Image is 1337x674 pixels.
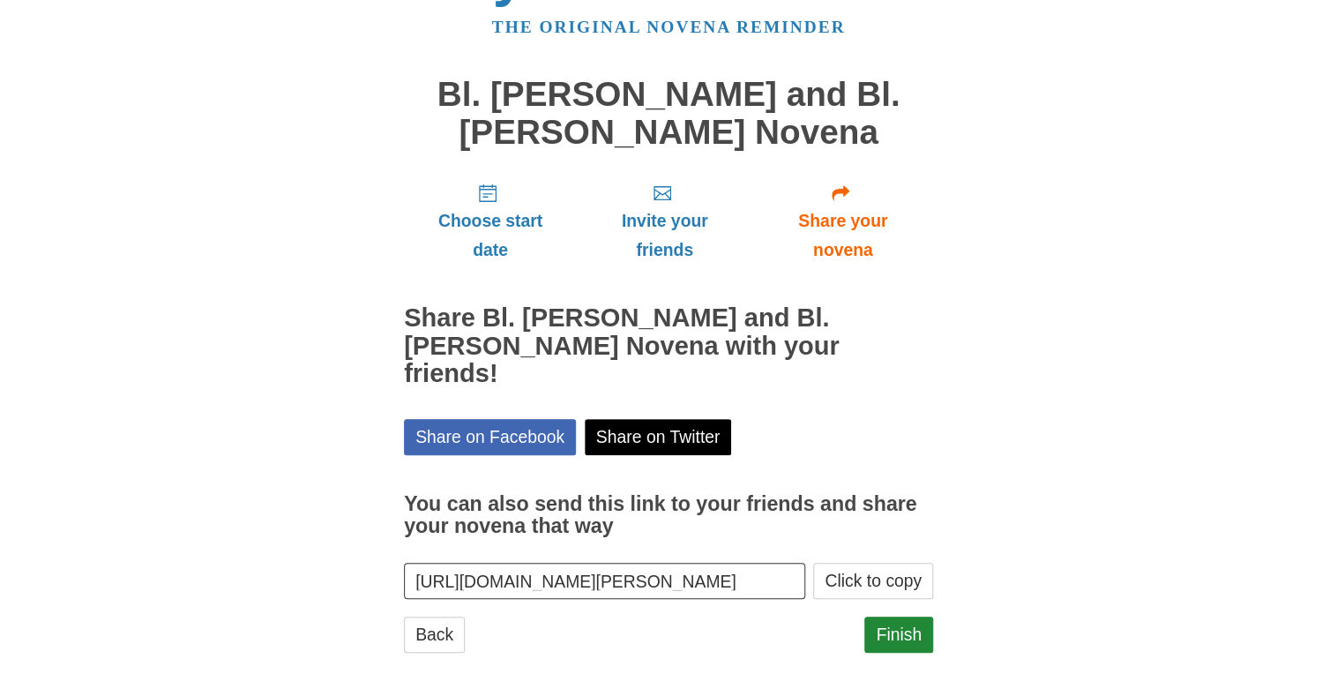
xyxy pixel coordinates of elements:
button: Click to copy [813,563,933,599]
a: Choose start date [404,168,577,273]
h2: Share Bl. [PERSON_NAME] and Bl. [PERSON_NAME] Novena with your friends! [404,304,933,389]
span: Choose start date [422,206,559,265]
a: The original novena reminder [492,18,846,36]
span: Share your novena [770,206,915,265]
span: Invite your friends [594,206,735,265]
a: Share your novena [752,168,933,273]
a: Finish [864,617,933,653]
h1: Bl. [PERSON_NAME] and Bl. [PERSON_NAME] Novena [404,76,933,151]
a: Back [404,617,465,653]
a: Share on Twitter [585,419,732,455]
a: Invite your friends [577,168,752,273]
h3: You can also send this link to your friends and share your novena that way [404,493,933,538]
a: Share on Facebook [404,419,576,455]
